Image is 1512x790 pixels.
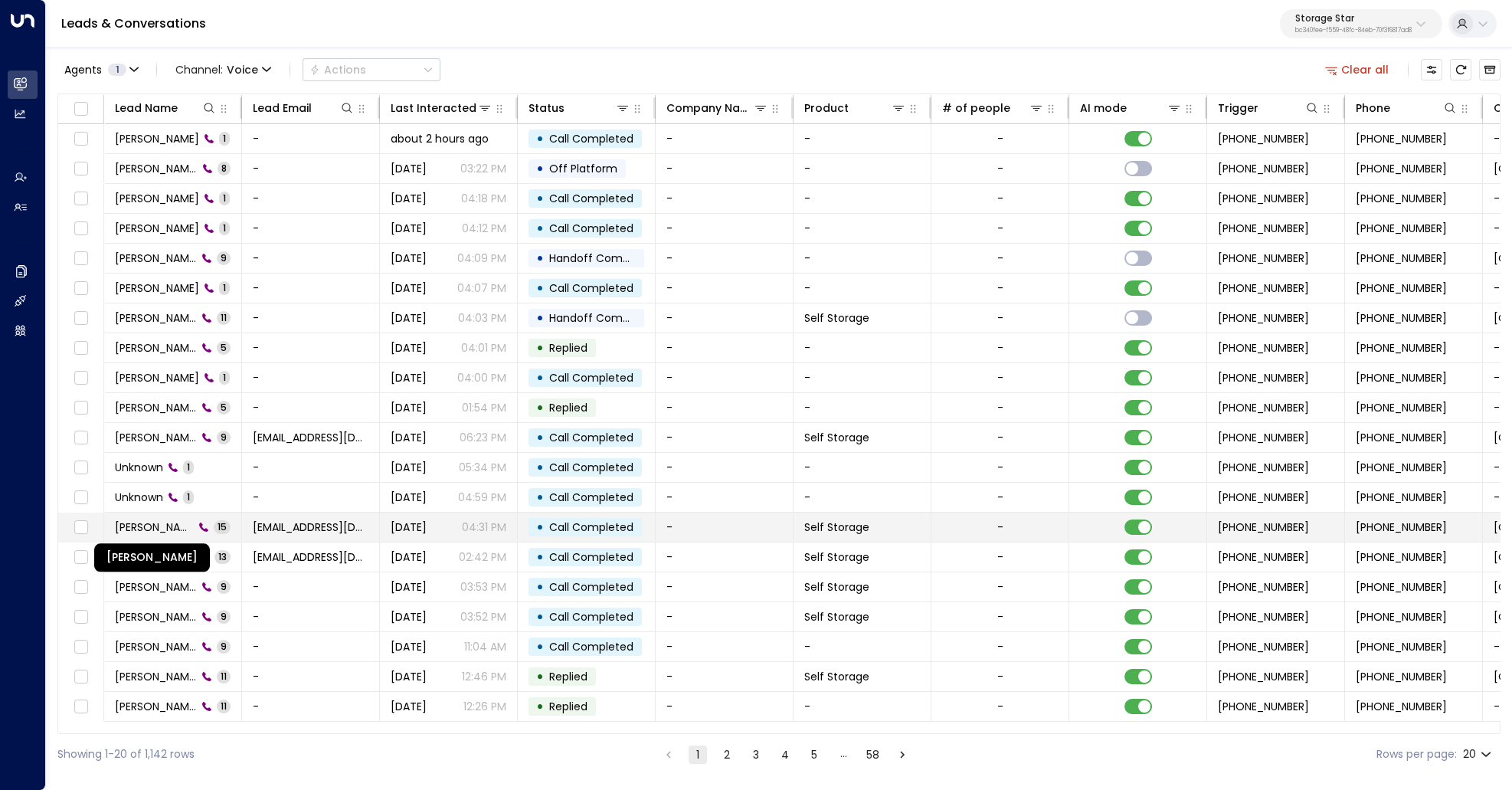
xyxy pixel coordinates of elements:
span: 8 [218,162,231,175]
span: Self Storage [804,310,869,326]
p: 02:42 PM [459,549,506,565]
span: +17372146186 [1218,490,1309,505]
td: - [656,543,794,572]
span: Jul 29, 2025 [391,370,427,385]
span: Jul 29, 2025 [391,280,427,296]
span: 1 [219,192,230,205]
span: Self Storage [804,579,869,595]
div: - [997,161,1003,176]
div: [PERSON_NAME] [94,543,210,572]
button: Go to page 58 [863,746,882,764]
p: 04:18 PM [461,191,506,206]
div: • [536,156,544,182]
span: Toggle select row [71,309,90,328]
span: Call Completed [549,370,633,385]
span: +19076023192 [1356,430,1447,445]
span: Call Completed [549,131,633,146]
span: Yesterday [391,490,427,505]
p: 04:01 PM [461,340,506,356]
span: +13852819317 [1218,370,1309,385]
span: Call Completed [549,639,633,654]
td: - [656,662,794,691]
span: 1 [219,371,230,384]
div: Actions [309,63,366,77]
td: - [242,214,380,243]
td: - [242,184,380,213]
span: Toggle select row [71,548,90,567]
span: +13852819317 [1218,221,1309,236]
td: - [242,692,380,721]
span: Call Completed [549,579,633,595]
span: Jul 29, 2025 [391,310,427,326]
span: Toggle select row [71,697,90,716]
span: +13852819317 [1356,251,1447,266]
span: Toggle select row [71,249,90,268]
span: Brian Costello [115,699,197,714]
td: - [656,124,794,153]
span: Call Completed [549,490,633,505]
span: +16199954355 [1356,609,1447,624]
span: Toggle select row [71,488,90,507]
div: • [536,454,544,480]
button: Archived Leads [1479,59,1501,80]
div: • [536,634,544,660]
span: Yesterday [391,460,427,475]
div: • [536,693,544,720]
span: +13852819317 [1218,400,1309,415]
div: Phone [1356,99,1390,117]
span: +13852819317 [1356,370,1447,385]
button: Go to page 2 [718,746,736,764]
span: +13852819317 [1218,310,1309,326]
div: - [997,579,1003,595]
td: - [794,154,931,183]
span: 5 [217,341,231,354]
span: +18018354089 [1218,520,1309,535]
div: • [536,514,544,540]
span: 1 [219,281,230,294]
span: Self Storage [804,520,869,535]
span: Call Completed [549,609,633,624]
td: - [794,692,931,721]
td: - [242,453,380,482]
div: - [997,221,1003,236]
span: Call Completed [549,430,633,445]
span: Call Completed [549,280,633,296]
span: +18018354089 [1356,520,1447,535]
td: - [794,363,931,392]
td: - [242,244,380,273]
span: +16199954355 [1356,639,1447,654]
span: Yesterday [391,430,427,445]
span: Handoff Completed [549,251,657,266]
span: Self Storage [804,609,869,624]
div: - [997,549,1003,565]
div: Last Interacted [391,99,476,117]
div: - [997,669,1003,684]
button: Go to page 4 [776,746,794,764]
span: Michael Harvey [115,400,197,415]
td: - [242,483,380,512]
span: Channel: [169,59,277,80]
div: Product [804,99,849,117]
td: - [242,274,380,303]
td: - [242,303,380,333]
span: joaquin44.jg@gmail.com [253,520,368,535]
td: - [794,333,931,362]
span: +13852819317 [1356,161,1447,176]
span: 9 [217,251,231,264]
div: • [536,664,544,690]
a: Leads & Conversations [61,15,206,32]
span: Aug 31, 2025 [391,699,427,714]
div: Status [529,99,565,117]
span: Michael Harvey [115,310,197,326]
span: +16199954355 [1218,609,1309,624]
div: Lead Name [115,99,217,117]
span: Self Storage [804,549,869,565]
div: - [997,251,1003,266]
div: - [997,310,1003,326]
span: 9 [217,431,231,444]
span: 11 [217,670,231,683]
div: • [536,215,544,241]
span: Call Completed [549,221,633,236]
p: 03:53 PM [460,579,506,595]
span: Brian Costello [115,579,197,595]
